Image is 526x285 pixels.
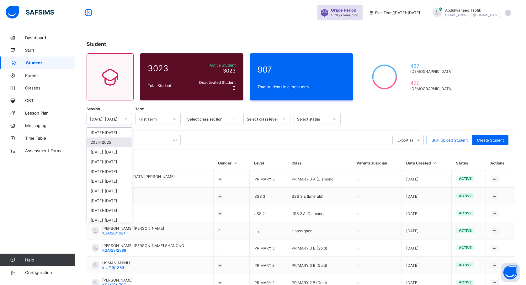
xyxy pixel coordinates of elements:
span: Time Table [25,136,75,141]
span: 3023 [148,63,188,73]
span: 420 [410,80,455,86]
span: Configuration [25,270,75,275]
th: Parent/Guardian [352,156,401,170]
div: [DATE]-[DATE] [90,117,120,121]
span: active [459,194,472,198]
span: Active Student [191,63,236,67]
th: Date Created [401,156,452,170]
div: 2024-2025 [87,137,132,147]
td: SSS 3 E (Emerald) [287,188,352,205]
td: PRIMARY 3 B (Gold) [287,239,352,257]
span: [EMAIL_ADDRESS][DOMAIN_NAME] [445,13,501,17]
td: M [213,257,249,274]
td: PRIMARY 3 [249,239,287,257]
th: Level [249,156,287,170]
span: Abdulwaheed Taofik [445,8,501,13]
span: [PERSON_NAME] [PERSON_NAME] [102,226,164,231]
div: [DATE]-[DATE] [87,176,132,186]
span: 16 days remaining [331,13,358,17]
span: [DEMOGRAPHIC_DATA][PERSON_NAME] [102,174,175,179]
span: Term [135,107,144,111]
i: Sort in Ascending Order [232,161,238,165]
span: Create Student [477,138,504,142]
img: safsims [6,6,54,19]
td: M [213,188,249,205]
span: KSA/23/2398 [102,248,126,253]
td: JSS 2 [249,205,287,222]
th: Student [87,156,214,170]
span: Lesson Plan [25,110,75,116]
span: KSA/20/1924 [102,231,126,235]
div: Total Student [146,82,189,89]
span: Classes [25,85,75,90]
span: Deactivated Student [191,80,236,85]
span: 3023 [223,67,236,74]
div: [DATE]-[DATE] [87,186,132,196]
td: SSS 3 [249,188,287,205]
span: session/term information [369,10,420,15]
span: Student [26,60,75,65]
span: Parent [25,73,75,78]
div: [DATE]-[DATE] [87,128,132,137]
span: USMAN AMINU [102,261,130,265]
td: [DATE] [401,257,452,274]
span: Bulk Upload Student [432,138,468,142]
span: Grace Period [331,8,356,13]
span: Dashboard [25,35,75,40]
span: Assessment Format [25,148,75,153]
span: active [459,263,472,267]
span: Student [87,41,106,47]
span: active [459,176,472,181]
span: [PERSON_NAME] [102,278,133,282]
td: Unassigned [287,222,352,239]
span: Staff [25,48,75,53]
div: AbdulwaheedTaofik [426,8,514,18]
td: F [213,222,249,239]
td: [DATE] [401,188,452,205]
span: active [459,280,472,284]
div: Select class level [247,117,279,121]
span: [PERSON_NAME] [PERSON_NAME] SHANONO [102,243,184,248]
span: 907 [258,65,345,74]
div: [DATE]-[DATE] [87,147,132,157]
span: active [459,228,472,233]
button: Open asap [501,263,520,282]
div: [DATE]-[DATE] [87,167,132,176]
td: PRIMARY 3 B (Gold) [287,257,352,274]
td: [DATE] [401,239,452,257]
td: [DATE] [401,170,452,188]
td: M [213,170,249,188]
td: [DATE] [401,205,452,222]
td: PRIMARY 3 [249,257,287,274]
td: JSS 2 A (Diamond) [287,205,352,222]
th: Status [451,156,486,170]
th: Gender [213,156,249,170]
td: F [213,239,249,257]
span: active [459,245,472,250]
th: Class [287,156,352,170]
span: Export as [397,138,413,142]
span: active [459,211,472,215]
div: Select status [297,117,329,121]
td: PRIMARY 3 [249,170,287,188]
span: [DEMOGRAPHIC_DATA] [410,86,455,91]
i: Sort in Ascending Order [432,161,437,165]
span: 0 [232,85,236,91]
td: [DATE] [401,222,452,239]
div: First Term [139,117,169,121]
div: [DATE]-[DATE] [87,206,132,215]
div: [DATE]-[DATE] [87,196,132,206]
div: [DATE]-[DATE] [87,215,132,225]
span: Help [25,257,75,262]
span: [DEMOGRAPHIC_DATA] [410,69,455,74]
div: [DATE]-[DATE] [87,157,132,167]
img: sticker-purple.71386a28dfed39d6af7621340158ba97.svg [321,9,328,17]
span: CBT [25,98,75,103]
span: Messaging [25,123,75,128]
td: PRIMARY 3 A (Diamond) [287,170,352,188]
span: Session [87,107,100,111]
td: --/-- [249,222,287,239]
td: M [213,205,249,222]
th: Actions [486,156,515,170]
span: Total students in current term [258,84,345,89]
